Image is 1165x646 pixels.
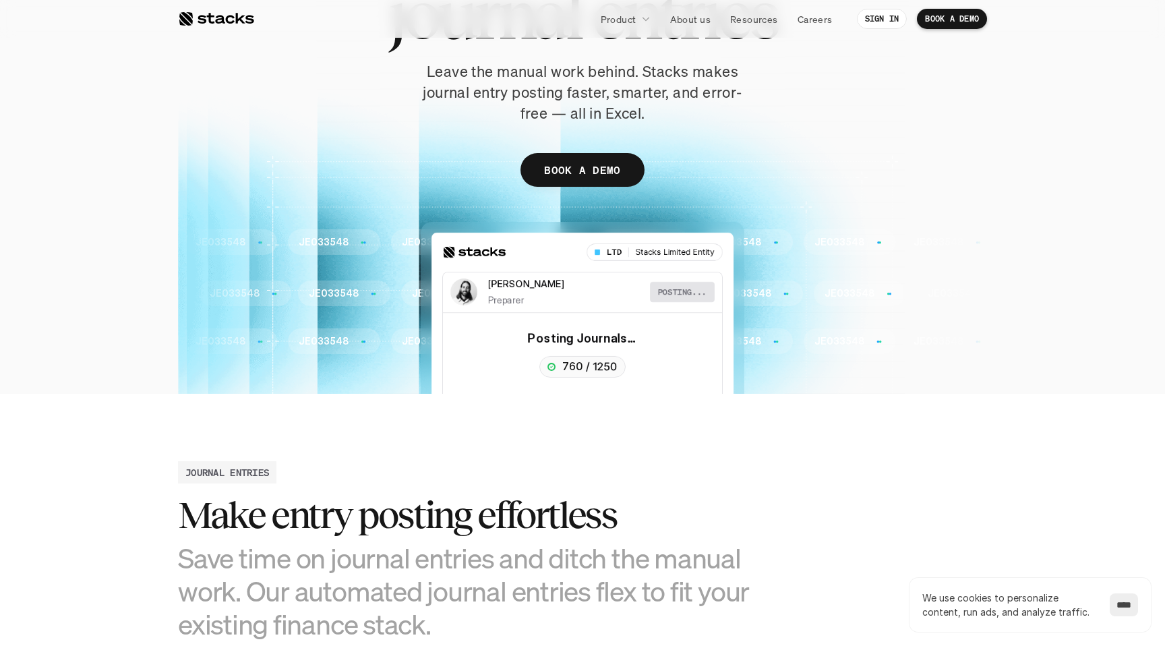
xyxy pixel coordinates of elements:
[966,288,1016,299] p: JE033548
[544,160,621,180] p: BOOK A DEMO
[414,61,751,123] p: Leave the manual work behind. Stacks makes journal entry posting faster, smarter, and error-free ...
[857,9,907,29] a: SIGN IN
[178,494,785,536] h2: Make entry posting effortless
[570,336,620,347] p: JE033548
[347,288,397,299] p: JE033548
[776,336,826,347] p: JE033548
[922,591,1096,619] p: We use cookies to personalize content, run ads, and analyze traffic.
[363,336,413,347] p: JE033548
[978,336,1028,347] p: JE033548
[789,7,841,31] a: Careers
[875,237,925,248] p: JE033548
[673,237,723,248] p: JE033548
[760,288,810,299] p: JE033548
[185,465,269,479] h2: JOURNAL ENTRIES
[145,288,195,299] p: JE033548
[917,9,987,29] a: BOOK A DEMO
[730,12,778,26] p: Resources
[520,153,645,187] a: BOOK A DEMO
[657,288,707,299] p: JE033548
[157,237,207,248] p: JE033548
[178,541,785,641] h3: Save time on journal entries and ditch the manual work. Our automated journal entries flex to fit...
[248,288,298,299] p: JE033548
[865,14,899,24] p: SIGN IN
[260,336,310,347] p: JE033548
[570,237,620,248] p: JE033548
[722,7,786,31] a: Resources
[260,237,310,248] p: JE033548
[925,14,979,24] p: BOOK A DEMO
[673,336,723,347] p: JE033548
[978,237,1028,248] p: JE033548
[554,288,603,299] p: JE033548
[363,237,413,248] p: JE033548
[863,288,913,299] p: JE033548
[467,336,516,347] p: JE033548
[798,12,833,26] p: Careers
[601,12,636,26] p: Product
[662,7,719,31] a: About us
[670,12,711,26] p: About us
[467,237,516,248] p: JE033548
[875,336,925,347] p: JE033548
[776,237,826,248] p: JE033548
[157,336,207,347] p: JE033548
[159,257,218,266] a: Privacy Policy
[450,288,500,299] p: JE033548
